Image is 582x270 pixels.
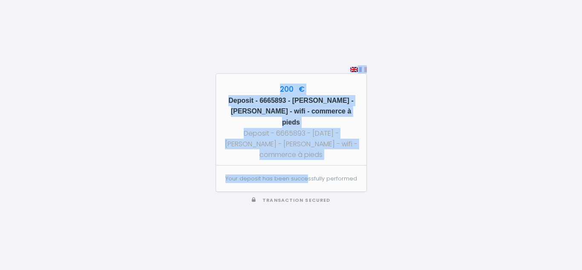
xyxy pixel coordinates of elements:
img: en.png [350,67,358,72]
div: Deposit - 6665893 - [DATE] - [PERSON_NAME] - [PERSON_NAME] - wifi - commerce à pieds [224,128,359,160]
h5: Deposit - 6665893 - [PERSON_NAME] - [PERSON_NAME] - wifi - commerce à pieds [224,95,359,128]
span: 200 € [278,84,305,94]
img: fr.png [359,67,367,72]
p: Your deposit has been successfully performed [225,174,357,183]
span: Transaction secured [262,197,330,203]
